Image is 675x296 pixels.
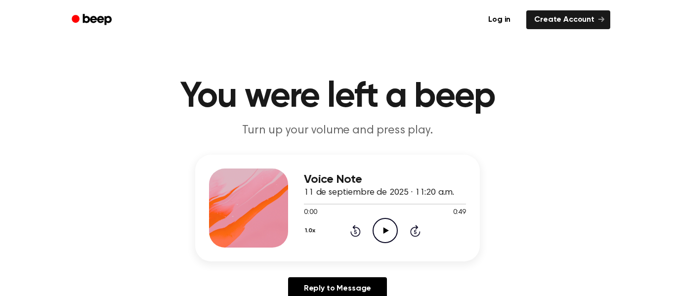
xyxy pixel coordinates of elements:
a: Log in [478,8,520,31]
p: Turn up your volume and press play. [148,123,527,139]
a: Create Account [526,10,610,29]
span: 0:00 [304,208,317,218]
span: 11 de septiembre de 2025 · 11:20 a.m. [304,188,454,197]
h3: Voice Note [304,173,466,186]
span: 0:49 [453,208,466,218]
a: Beep [65,10,121,30]
h1: You were left a beep [84,79,591,115]
button: 1.0x [304,222,319,239]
